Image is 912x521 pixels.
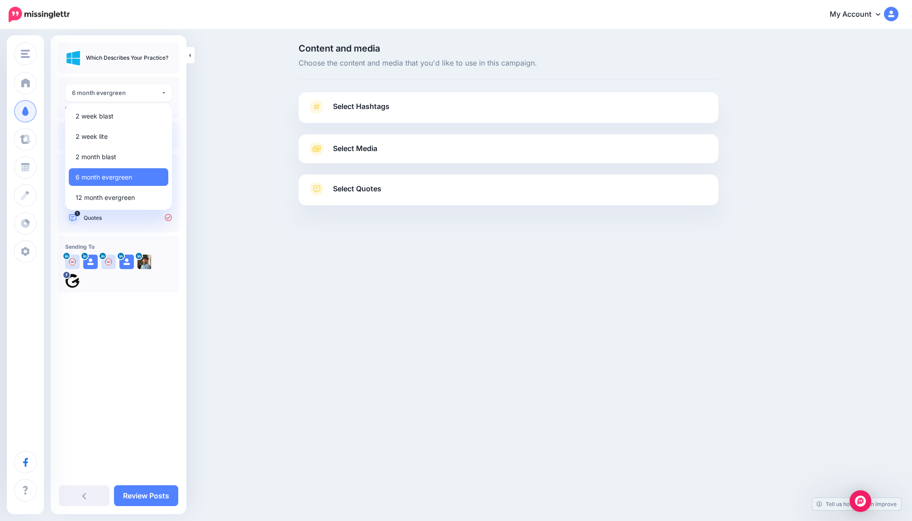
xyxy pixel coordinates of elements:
[65,50,81,66] img: 7437de37f6b55152022ab49b2bd0280b_thumb.jpg
[76,192,135,203] span: 12 month evergreen
[65,255,80,269] img: user_default_image.png
[138,255,152,269] img: 1725633681571-88252.png
[86,53,168,62] p: Which Describes Your Practice?
[821,4,898,26] a: My Account
[83,255,98,269] img: user_default_image.png
[65,274,80,288] img: 409555759_898884492237736_7115004818314551315_n-bsa152927.jpg
[333,100,389,113] span: Select Hashtags
[812,498,901,510] a: Tell us how we can improve
[76,172,132,183] span: 6 month evergreen
[101,255,116,269] img: user_default_image.png
[72,88,161,98] div: 6 month evergreen
[9,7,70,22] img: Missinglettr
[308,142,709,156] a: Select Media
[299,44,718,53] span: Content and media
[76,131,108,142] span: 2 week lite
[333,142,377,155] span: Select Media
[76,111,114,122] span: 2 week blast
[308,99,709,123] a: Select Hashtags
[65,84,172,102] button: 6 month evergreen
[75,211,80,216] span: 1
[119,255,134,269] img: user_default_image.png
[333,183,381,195] span: Select Quotes
[84,214,172,222] p: Quotes
[76,152,116,162] span: 2 month blast
[299,57,718,69] span: Choose the content and media that you'd like to use in this campaign.
[21,50,30,58] img: menu.png
[308,182,709,205] a: Select Quotes
[65,243,172,250] h4: Sending To
[850,490,871,512] div: Open Intercom Messenger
